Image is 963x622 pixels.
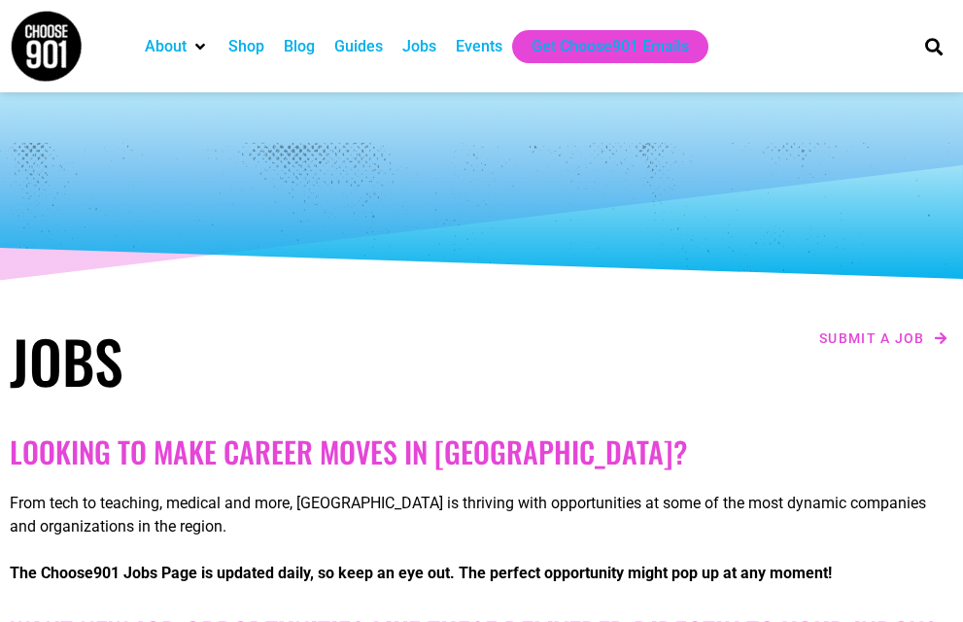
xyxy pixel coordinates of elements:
a: Guides [334,35,383,58]
nav: Main nav [135,30,899,63]
a: Events [456,35,502,58]
strong: The Choose901 Jobs Page is updated daily, so keep an eye out. The perfect opportunity might pop u... [10,564,832,582]
a: Shop [228,35,264,58]
div: Search [918,30,950,62]
a: Submit a job [813,326,953,351]
p: From tech to teaching, medical and more, [GEOGRAPHIC_DATA] is thriving with opportunities at some... [10,492,953,538]
span: Submit a job [819,331,925,345]
a: Jobs [402,35,436,58]
div: About [135,30,219,63]
h1: Jobs [10,326,472,396]
a: About [145,35,187,58]
a: Get Choose901 Emails [532,35,689,58]
a: Blog [284,35,315,58]
h2: Looking to make career moves in [GEOGRAPHIC_DATA]? [10,434,953,469]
